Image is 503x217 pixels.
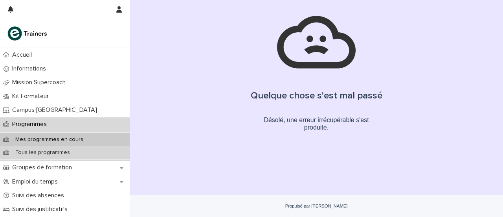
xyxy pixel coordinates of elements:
[12,93,49,99] font: Kit Formateur
[285,204,348,208] a: Propulsé par [PERSON_NAME]
[12,79,66,85] font: Mission Supercoach
[264,117,369,131] font: Désolé, une erreur irrécupérable s'est produite.
[12,178,58,185] font: Emploi du temps
[277,3,356,82] img: sad-cloud
[15,137,83,142] font: Mes programmes en cours
[251,91,382,100] font: Quelque chose s'est mal passé
[12,206,68,212] font: Suivi des justificatifs
[12,107,97,113] font: Campus [GEOGRAPHIC_DATA]
[6,26,50,41] img: K0CqGN7SDeD6s4JG8KQk
[12,52,32,58] font: Accueil
[12,192,64,198] font: Suivi des absences
[12,164,72,171] font: Groupes de formation
[15,150,70,155] font: Tous les programmes
[12,121,47,127] font: Programmes
[12,65,46,72] font: Informations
